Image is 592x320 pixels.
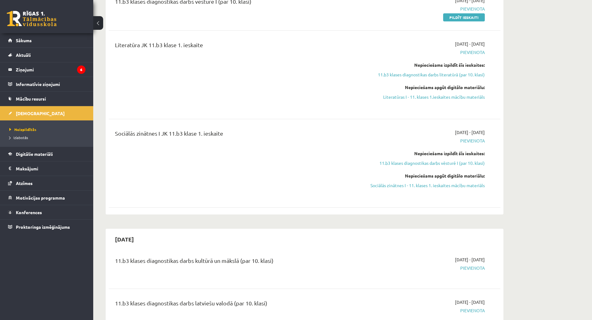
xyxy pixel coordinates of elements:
[77,65,85,74] i: 6
[115,41,358,52] div: Literatūra JK 11.b3 klase 1. ieskaite
[8,62,85,77] a: Ziņojumi6
[8,147,85,161] a: Digitālie materiāli
[368,84,485,91] div: Nepieciešams apgūt digitālo materiālu:
[115,299,358,310] div: 11.b3 klases diagnostikas darbs latviešu valodā (par 10. klasi)
[115,129,358,141] div: Sociālās zinātnes I JK 11.b3 klase 1. ieskaite
[443,13,485,21] a: Pildīt ieskaiti
[9,135,87,140] a: Izlabotās
[8,176,85,190] a: Atzīmes
[16,224,70,230] span: Proktoringa izmēģinājums
[8,106,85,120] a: [DEMOGRAPHIC_DATA]
[368,6,485,12] span: Pievienota
[8,33,85,47] a: Sākums
[455,256,485,263] span: [DATE] - [DATE]
[368,137,485,144] span: Pievienota
[368,307,485,314] span: Pievienota
[16,110,65,116] span: [DEMOGRAPHIC_DATA]
[455,299,485,305] span: [DATE] - [DATE]
[368,150,485,157] div: Nepieciešams izpildīt šīs ieskaites:
[16,52,31,58] span: Aktuāli
[8,205,85,219] a: Konferences
[8,92,85,106] a: Mācību resursi
[9,127,87,132] a: Neizpildītās
[368,49,485,56] span: Pievienota
[8,191,85,205] a: Motivācijas programma
[455,129,485,136] span: [DATE] - [DATE]
[7,11,57,26] a: Rīgas 1. Tālmācības vidusskola
[368,160,485,166] a: 11.b3 klases diagnostikas darbs vēsturē I (par 10. klasi)
[368,62,485,68] div: Nepieciešams izpildīt šīs ieskaites:
[109,232,140,246] h2: [DATE]
[368,94,485,100] a: Literatūras I - 11. klases 1.ieskaites mācību materiāls
[8,77,85,91] a: Informatīvie ziņojumi
[16,96,46,101] span: Mācību resursi
[368,173,485,179] div: Nepieciešams apgūt digitālo materiālu:
[16,151,53,157] span: Digitālie materiāli
[16,210,42,215] span: Konferences
[9,127,36,132] span: Neizpildītās
[9,135,28,140] span: Izlabotās
[16,62,85,77] legend: Ziņojumi
[8,48,85,62] a: Aktuāli
[16,195,65,201] span: Motivācijas programma
[115,256,358,268] div: 11.b3 klases diagnostikas darbs kultūrā un mākslā (par 10. klasi)
[8,220,85,234] a: Proktoringa izmēģinājums
[455,41,485,47] span: [DATE] - [DATE]
[368,265,485,271] span: Pievienota
[16,161,85,176] legend: Maksājumi
[368,182,485,189] a: Sociālās zinātnes I - 11. klases 1. ieskaites mācību materiāls
[368,71,485,78] a: 11.b3 klases diagnostikas darbs literatūrā (par 10. klasi)
[16,77,85,91] legend: Informatīvie ziņojumi
[16,38,32,43] span: Sākums
[16,180,33,186] span: Atzīmes
[8,161,85,176] a: Maksājumi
